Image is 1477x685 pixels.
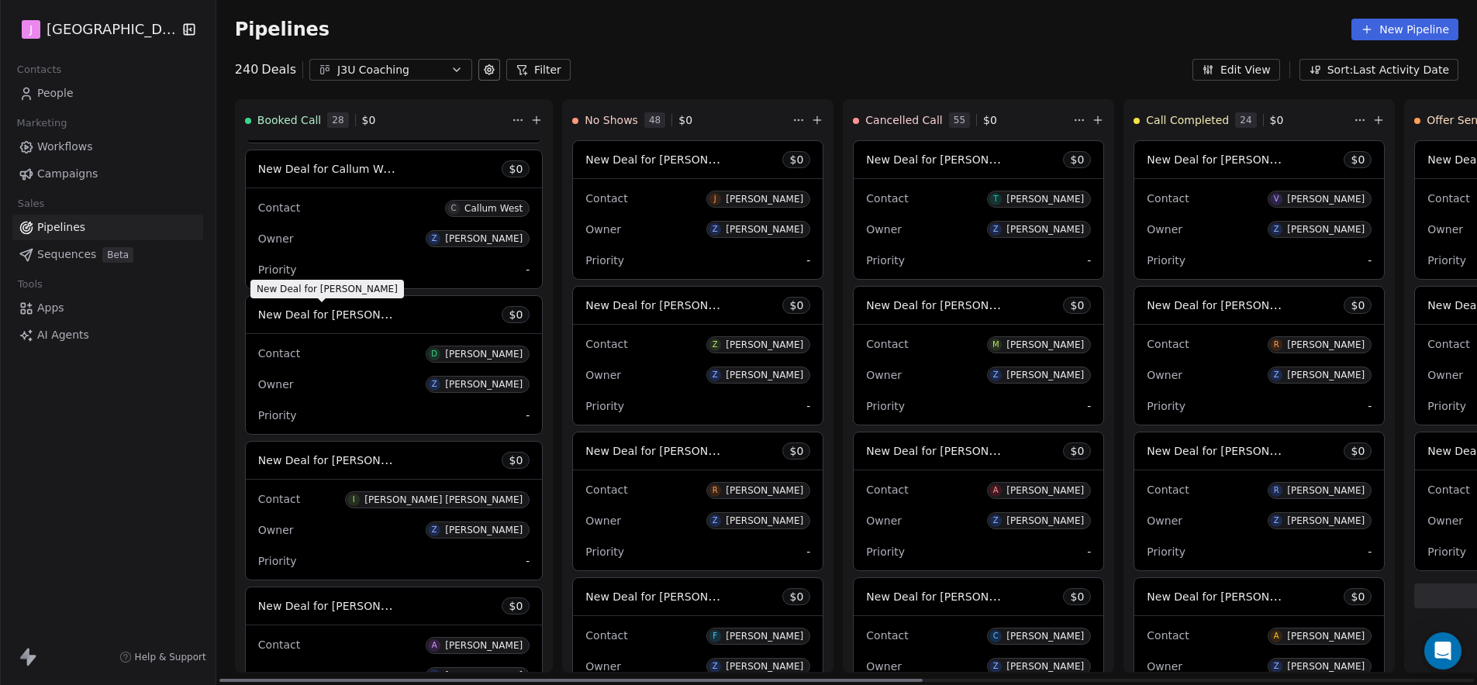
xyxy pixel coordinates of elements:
div: [PERSON_NAME] [726,370,803,380]
span: $ 0 [509,161,523,177]
span: New Deal for [PERSON_NAME] [1147,443,1310,458]
span: 28 [327,112,348,128]
span: Cancelled Call [865,112,942,128]
a: Campaigns [12,161,203,187]
div: [PERSON_NAME] [1287,224,1365,235]
a: SequencesBeta [12,242,203,267]
span: Beta [102,247,133,263]
span: [GEOGRAPHIC_DATA] [47,19,177,40]
span: Owner [258,524,294,536]
span: Priority [585,546,624,558]
span: Contact [866,629,908,642]
span: Contact [866,338,908,350]
span: - [806,544,810,559]
div: Z [713,223,718,236]
div: R [713,484,718,497]
span: Priority [585,254,624,267]
button: New Pipeline [1351,19,1458,40]
div: J3U Coaching [337,62,444,78]
span: Owner [258,670,294,682]
span: Owner [585,369,621,381]
div: 240 [235,60,296,79]
div: Z [713,369,718,381]
span: New Deal for [PERSON_NAME] [257,283,398,295]
div: New Deal for [PERSON_NAME]$0ContactR[PERSON_NAME]OwnerZ[PERSON_NAME]Priority- [572,432,823,571]
div: Open Intercom Messenger [1424,632,1461,670]
div: A [432,639,437,652]
span: - [806,398,810,414]
div: [PERSON_NAME] [445,525,523,535]
span: - [526,262,530,277]
div: J [714,193,716,205]
div: M [992,339,999,351]
span: Priority [1147,254,1185,267]
a: Workflows [12,134,203,160]
div: [PERSON_NAME] [445,670,523,681]
span: Pipelines [235,19,330,40]
span: $ 0 [362,112,376,128]
div: Z [713,515,718,527]
span: New Deal for [PERSON_NAME] [PERSON_NAME] [258,453,516,467]
span: $ 0 [509,598,523,614]
div: [PERSON_NAME] [1287,631,1365,642]
span: Sales [11,192,51,215]
span: - [1368,253,1372,268]
div: Z [1274,369,1279,381]
div: [PERSON_NAME] [1287,339,1365,350]
span: $ 0 [789,298,803,313]
div: No Shows48$0 [572,100,789,140]
div: Z [432,232,437,245]
div: New Deal for [PERSON_NAME]$0ContactT[PERSON_NAME]OwnerZ[PERSON_NAME]Priority- [853,140,1104,280]
div: [PERSON_NAME] [PERSON_NAME] [364,494,523,505]
div: Z [993,660,999,673]
div: [PERSON_NAME] [1006,339,1084,350]
div: A [993,484,999,497]
div: New Deal for [PERSON_NAME]$0ContactV[PERSON_NAME]OwnerZ[PERSON_NAME]Priority- [1134,140,1385,280]
div: [PERSON_NAME] [1006,485,1084,496]
a: Apps [12,295,203,321]
span: New Deal for [PERSON_NAME] [866,152,1030,167]
div: New Deal for [PERSON_NAME]$0ContactZ[PERSON_NAME]OwnerZ[PERSON_NAME]Priority- [572,286,823,425]
div: New Deal for [PERSON_NAME] [PERSON_NAME]$0ContactI[PERSON_NAME] [PERSON_NAME]OwnerZ[PERSON_NAME]P... [245,441,544,580]
span: New Deal for [PERSON_NAME] [866,443,1030,458]
div: Callum West [464,203,523,214]
span: Owner [585,223,621,236]
span: Contact [1147,484,1189,496]
span: - [1087,398,1091,414]
button: J[GEOGRAPHIC_DATA] [19,16,171,43]
div: [PERSON_NAME] [445,349,523,360]
span: Owner [866,660,902,673]
span: Owner [585,515,621,527]
div: New Deal for [PERSON_NAME]$0ContactJ[PERSON_NAME]OwnerZ[PERSON_NAME]Priority- [572,140,823,280]
div: [PERSON_NAME] [1006,661,1084,672]
span: Sequences [37,246,96,263]
div: [PERSON_NAME] [445,640,523,651]
span: - [1368,398,1372,414]
span: New Deal for [PERSON_NAME] [258,598,422,613]
span: Contact [585,192,627,205]
span: People [37,85,74,102]
span: Call Completed [1146,112,1229,128]
div: [PERSON_NAME] [1287,485,1365,496]
span: Owner [258,378,294,391]
div: Z [1274,515,1279,527]
span: Priority [1147,546,1185,558]
span: 55 [949,112,970,128]
div: R [1274,339,1279,351]
div: Z [993,515,999,527]
span: Owner [585,660,621,673]
div: Z [713,339,718,351]
div: New Deal for [PERSON_NAME]$0ContactM[PERSON_NAME]OwnerZ[PERSON_NAME]Priority- [853,286,1104,425]
div: [PERSON_NAME] [726,631,803,642]
div: [PERSON_NAME] [1006,370,1084,380]
span: Owner [1427,369,1463,381]
div: I [353,494,355,506]
span: New Deal for [PERSON_NAME] [866,298,1030,312]
span: Owner [866,223,902,236]
div: D [431,348,437,360]
a: Help & Support [119,651,206,663]
span: Contact [258,201,300,214]
span: Owner [1427,515,1463,527]
span: Tools [11,273,49,296]
div: [PERSON_NAME] [445,233,523,244]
